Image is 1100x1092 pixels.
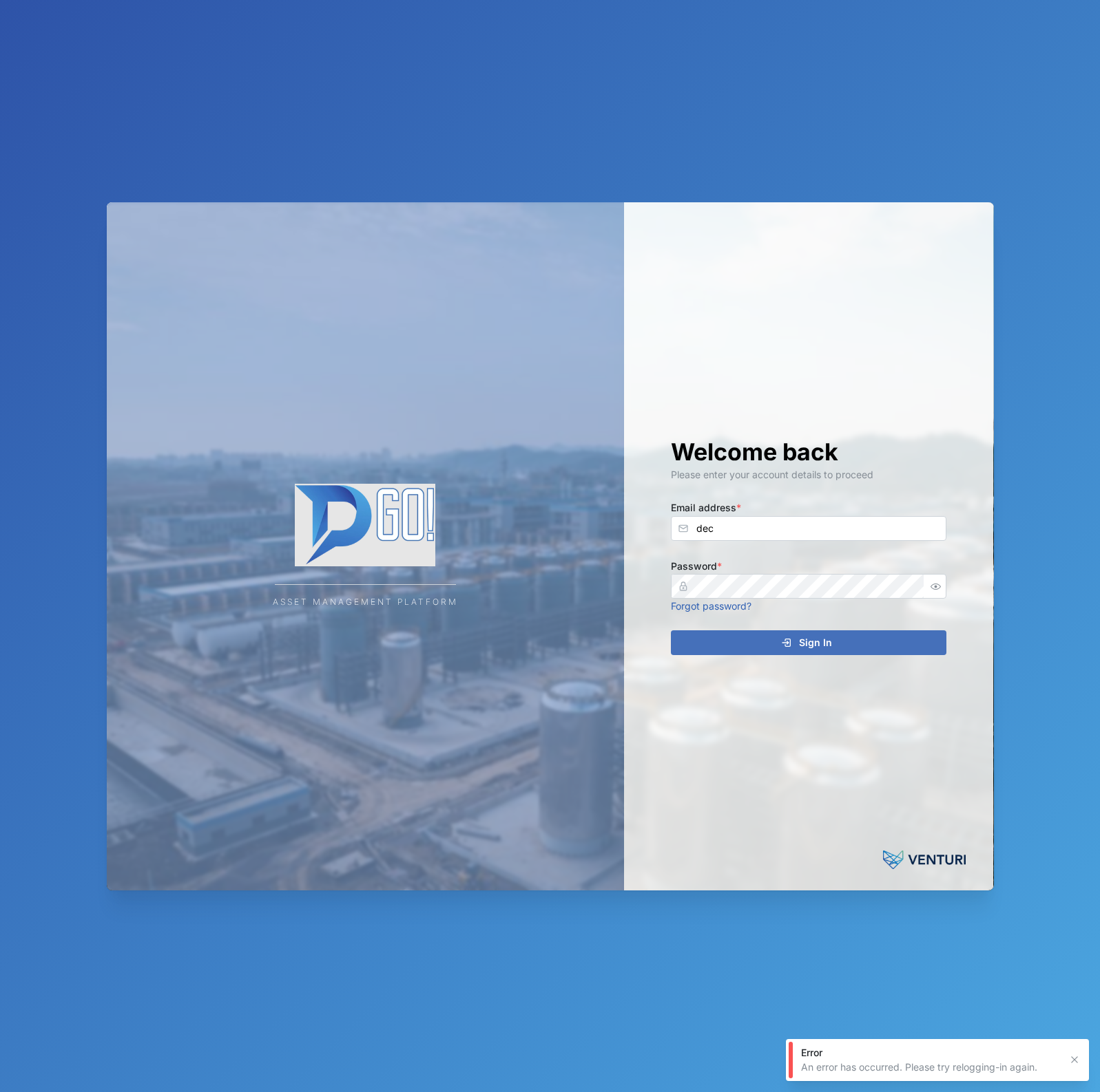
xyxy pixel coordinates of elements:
div: Please enter your account details to proceed [671,467,946,482]
button: Sign In [671,630,946,655]
img: Company Logo [227,484,503,566]
img: Powered by: Venturi [883,846,966,874]
span: Sign In [799,631,832,654]
div: Error [801,1046,1060,1060]
h1: Welcome back [671,437,946,467]
div: Asset Management Platform [273,596,458,609]
label: Email address [671,500,741,515]
div: An error has occurred. Please try relogging-in again. [801,1060,1060,1074]
label: Password [671,559,722,574]
input: Enter your email [671,516,946,541]
a: Forgot password? [671,600,751,612]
